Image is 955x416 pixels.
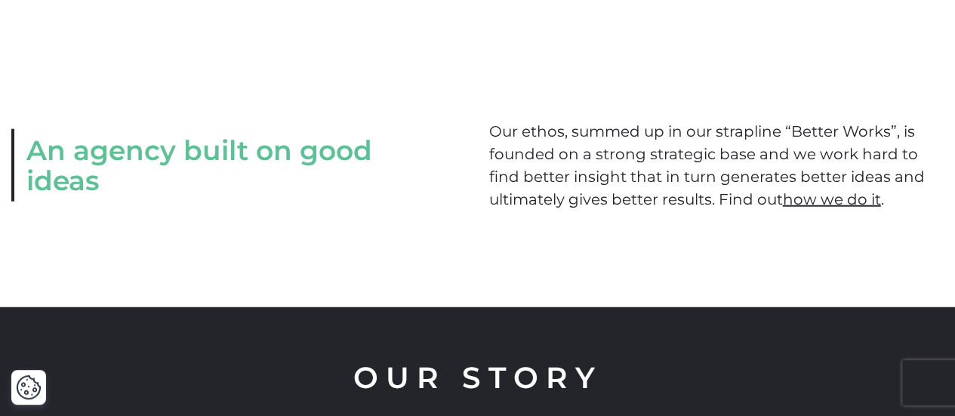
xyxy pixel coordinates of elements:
[782,190,880,208] a: how we do it
[16,374,42,400] button: Cookie Settings
[16,374,42,400] img: Revisit consent button
[488,120,944,211] p: Our ethos, summed up in our strapline “Better Works”, is founded on a strong strategic base and w...
[11,129,387,202] h2: An agency built on good ideas
[11,356,944,400] h2: Our Story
